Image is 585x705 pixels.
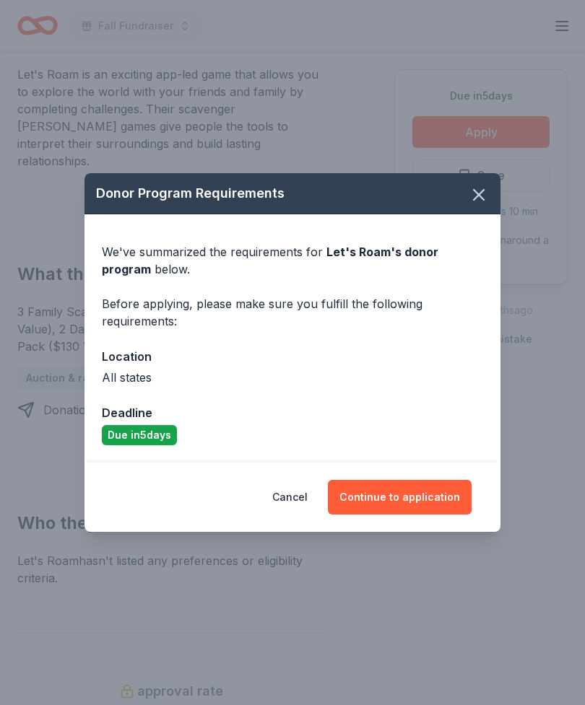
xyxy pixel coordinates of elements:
[102,243,483,278] div: We've summarized the requirements for below.
[102,347,483,366] div: Location
[328,480,472,514] button: Continue to application
[102,369,483,386] div: All states
[272,480,308,514] button: Cancel
[102,403,483,422] div: Deadline
[84,173,500,214] div: Donor Program Requirements
[102,295,483,330] div: Before applying, please make sure you fulfill the following requirements:
[102,425,177,445] div: Due in 5 days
